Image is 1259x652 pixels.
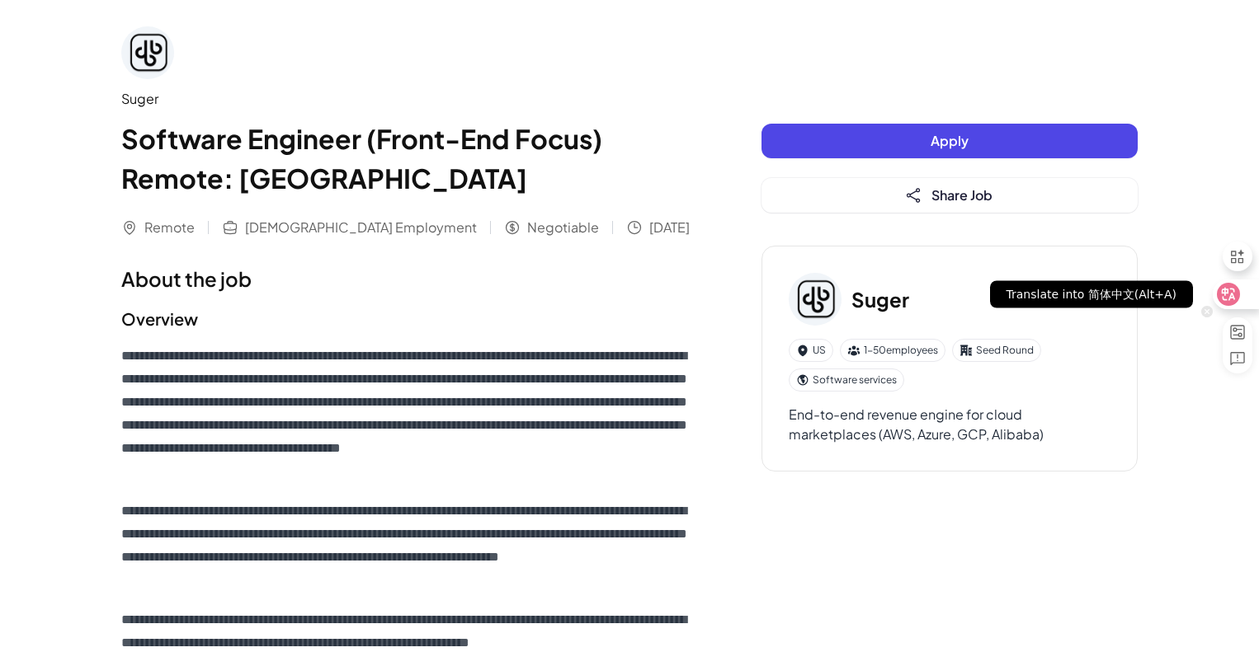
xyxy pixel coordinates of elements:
span: Apply [931,132,969,149]
h1: Software Engineer (Front-End Focus) Remote: [GEOGRAPHIC_DATA] [121,119,696,198]
img: Su [121,26,174,79]
h1: About the job [121,264,696,293]
div: Suger [121,89,696,109]
div: US [789,339,833,362]
span: [DEMOGRAPHIC_DATA] Employment [245,218,477,237]
span: [DATE] [649,218,690,237]
span: Negotiable [527,218,599,237]
div: Seed Round [952,339,1041,362]
img: Su [789,273,842,326]
h3: Suger [851,284,909,314]
span: Remote [144,218,195,237]
div: Software services [789,368,904,392]
h2: Overview [121,307,696,331]
button: Apply [762,124,1138,158]
div: End-to-end revenue engine for cloud marketplaces (AWS, Azure, GCP, Alibaba) [789,405,1110,444]
div: 1-50 employees [840,339,945,362]
button: Share Job [762,178,1138,213]
span: Share Job [931,186,993,204]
